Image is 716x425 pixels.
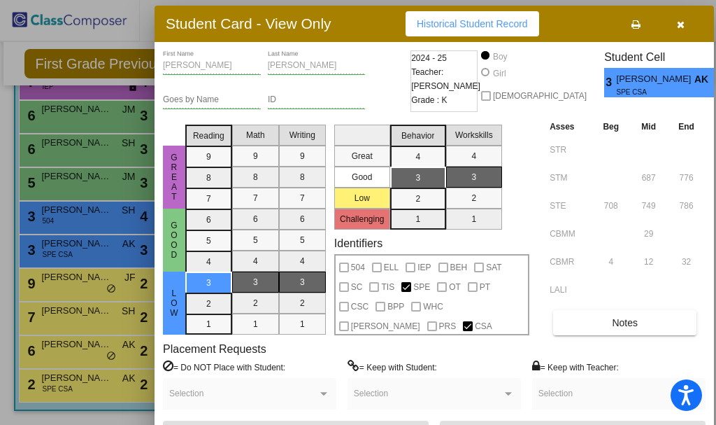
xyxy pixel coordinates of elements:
span: IEP [417,259,431,276]
span: Great [168,153,180,202]
h3: Student Card - View Only [166,15,331,32]
span: AK [694,72,714,87]
span: Good [168,221,180,260]
input: assessment [550,139,588,160]
span: [PERSON_NAME] [351,318,420,335]
span: PRS [439,318,457,335]
span: SPE [413,279,430,295]
span: [DEMOGRAPHIC_DATA] [493,88,587,104]
input: assessment [550,223,588,244]
span: CSA [475,318,492,335]
input: assessment [550,195,588,216]
input: assessment [550,167,588,188]
span: TIS [381,279,394,295]
span: 3 [604,74,616,91]
span: [PERSON_NAME] [617,72,694,87]
label: = Keep with Student: [348,360,437,374]
span: WHC [423,298,443,315]
span: Notes [612,317,638,328]
span: ELL [384,259,399,276]
th: Asses [546,119,592,134]
input: assessment [550,279,588,300]
label: = Keep with Teacher: [532,360,619,374]
th: End [667,119,706,134]
label: = Do NOT Place with Student: [163,360,285,374]
span: Teacher: [PERSON_NAME] [411,65,480,93]
span: CSC [351,298,368,315]
th: Mid [630,119,667,134]
div: Boy [492,50,508,63]
button: Notes [553,310,696,335]
th: Beg [592,119,630,134]
span: Low [168,288,180,318]
span: 2024 - 25 [411,51,447,65]
span: SAT [486,259,501,276]
label: Identifiers [334,237,382,250]
span: Historical Student Record [417,18,528,29]
span: 504 [351,259,365,276]
div: Girl [492,67,506,80]
span: OT [449,279,461,295]
span: BPP [387,298,404,315]
span: SC [351,279,363,295]
span: BEH [450,259,468,276]
button: Historical Student Record [406,11,539,36]
span: SPE CSA [617,87,685,97]
span: Grade : K [411,93,447,107]
input: goes by name [163,95,261,105]
input: assessment [550,251,588,272]
span: PT [480,279,490,295]
label: Placement Requests [163,342,266,356]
